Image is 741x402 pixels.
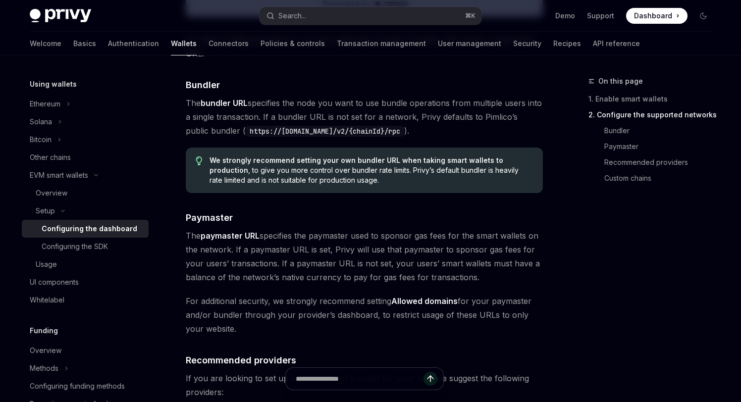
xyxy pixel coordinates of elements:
[30,380,125,392] div: Configuring funding methods
[201,98,248,108] strong: bundler URL
[22,166,149,184] button: EVM smart wallets
[108,32,159,55] a: Authentication
[391,296,458,306] strong: Allowed domains
[210,156,503,174] strong: We strongly recommend setting your own bundler URL when taking smart wallets to production
[22,95,149,113] button: Ethereum
[186,294,543,336] span: For additional security, we strongly recommend setting for your paymaster and/or bundler through ...
[438,32,501,55] a: User management
[588,123,719,139] a: Bundler
[634,11,672,21] span: Dashboard
[587,11,614,21] a: Support
[278,10,306,22] div: Search...
[22,184,149,202] a: Overview
[337,32,426,55] a: Transaction management
[36,205,55,217] div: Setup
[593,32,640,55] a: API reference
[186,211,233,224] span: Paymaster
[22,255,149,273] a: Usage
[30,325,58,337] h5: Funding
[186,229,543,284] span: The specifies the paymaster used to sponsor gas fees for the smart wallets on the network. If a p...
[30,362,58,374] div: Methods
[30,116,52,128] div: Solana
[598,75,643,87] span: On this page
[22,202,149,220] button: Setup
[626,8,688,24] a: Dashboard
[30,98,60,110] div: Ethereum
[22,238,149,255] a: Configuring the SDK
[30,294,64,306] div: Whitelabel
[73,32,96,55] a: Basics
[30,276,79,288] div: UI components
[588,154,719,170] a: Recommended providers
[553,32,581,55] a: Recipes
[42,241,108,252] div: Configuring the SDK
[22,131,149,149] button: Bitcoin
[246,126,404,137] code: https://[DOMAIN_NAME]/v2/{chainId}/rpc
[209,32,249,55] a: Connectors
[555,11,575,21] a: Demo
[22,149,149,166] a: Other chains
[465,12,476,20] span: ⌘ K
[260,7,481,25] button: Search...⌘K
[186,353,296,367] span: Recommended providers
[36,187,67,199] div: Overview
[513,32,541,55] a: Security
[201,231,260,241] strong: paymaster URL
[296,368,423,390] input: Ask a question...
[186,96,543,138] span: The specifies the node you want to use bundle operations from multiple users into a single transa...
[22,342,149,359] a: Overview
[22,220,149,238] a: Configuring the dashboard
[22,113,149,131] button: Solana
[588,170,719,186] a: Custom chains
[30,151,71,163] div: Other chains
[695,8,711,24] button: Toggle dark mode
[30,134,52,146] div: Bitcoin
[30,345,61,356] div: Overview
[210,155,533,185] span: , to give you more control over bundler rate limits. Privy’s default bundler is heavily rate limi...
[22,291,149,309] a: Whitelabel
[30,32,61,55] a: Welcome
[22,377,149,395] a: Configuring funding methods
[186,78,220,92] span: Bundler
[196,156,203,165] svg: Tip
[171,32,197,55] a: Wallets
[30,9,91,23] img: dark logo
[588,107,719,123] a: 2. Configure the supported networks
[423,372,437,386] button: Send message
[42,223,137,235] div: Configuring the dashboard
[30,78,77,90] h5: Using wallets
[588,139,719,154] a: Paymaster
[22,273,149,291] a: UI components
[588,91,719,107] a: 1. Enable smart wallets
[261,32,325,55] a: Policies & controls
[36,258,57,270] div: Usage
[30,169,88,181] div: EVM smart wallets
[22,359,149,377] button: Methods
